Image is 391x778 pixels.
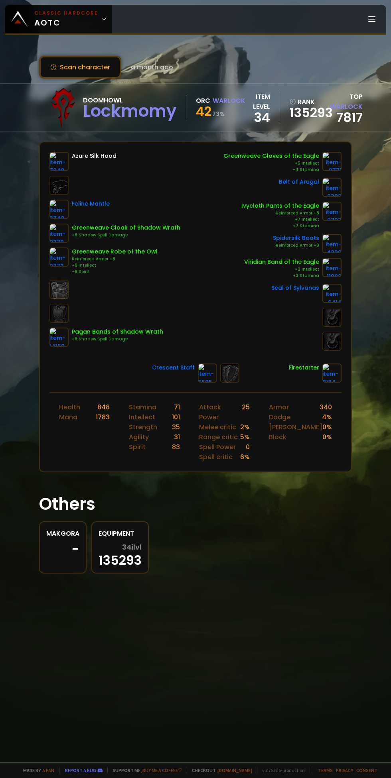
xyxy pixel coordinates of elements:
a: Privacy [336,767,353,773]
a: a fan [42,767,54,773]
div: Azure Silk Hood [72,152,117,160]
div: Crescent Staff [152,363,195,372]
div: Reinforced Armor +8 [72,256,158,262]
img: item-11982 [322,258,342,277]
div: Ivycloth Pants of the Eagle [241,202,319,210]
div: 0 % [322,422,332,432]
img: item-3748 [49,200,69,219]
a: Buy me a coffee [142,767,182,773]
div: Spell critic [199,452,233,462]
img: item-6414 [322,284,342,303]
div: 83 [172,442,180,452]
a: Makgora- [39,521,87,574]
small: Classic Hardcore [34,10,98,17]
div: 101 [172,412,180,422]
div: 1783 [96,412,110,422]
div: Greenweave Robe of the Owl [72,248,158,256]
img: item-9797 [322,202,342,221]
span: AOTC [34,10,98,29]
div: Agility [129,432,149,442]
a: Terms [318,767,333,773]
div: Makgora [46,528,79,538]
div: Strength [129,422,157,432]
a: Classic HardcoreAOTC [5,5,112,33]
div: +5 Intellect [223,160,319,167]
div: 135293 [99,543,142,566]
span: a month ago [131,62,173,72]
div: Equipment [99,528,142,538]
div: Block [269,432,286,442]
div: Firestarter [289,363,319,372]
span: Warlock [330,102,363,111]
div: +7 Intellect [241,216,319,223]
div: +4 Stamina [223,167,319,173]
div: Greenweave Gloves of the Eagle [223,152,319,160]
div: Greenweave Cloak of Shadow Wrath [72,224,180,232]
img: item-8184 [322,363,342,383]
div: Reinforced Armor +8 [273,242,319,249]
div: Health [59,402,80,412]
div: +6 Intellect [72,262,158,269]
a: Equipment34ilvl135293 [91,521,149,574]
div: Attack Power [199,402,242,422]
div: 71 [174,402,180,412]
div: +6 Spirit [72,269,158,275]
span: Made by [18,767,54,773]
div: 31 [174,432,180,442]
div: Mana [59,412,77,422]
div: Doomhowl [83,95,176,105]
div: Stamina [129,402,156,412]
img: item-9770 [49,224,69,243]
div: Belt of Arugal [279,178,319,186]
span: v. d752d5 - production [257,767,305,773]
div: 5 % [240,432,250,442]
div: +6 Shadow Spell Damage [72,336,163,342]
img: item-9771 [322,152,342,171]
div: 25 [242,402,250,422]
a: 7817 [336,108,363,126]
div: Lockmomy [83,105,176,117]
div: - [46,543,79,555]
div: rank [290,97,322,107]
div: [PERSON_NAME] [269,422,322,432]
span: Support me, [107,767,182,773]
span: Checkout [187,767,252,773]
h1: Others [39,491,352,517]
div: Pagan Bands of Shadow Wrath [72,328,163,336]
div: Orc [196,96,210,106]
img: item-6505 [198,363,217,383]
img: item-4320 [322,234,342,253]
div: 0 [246,442,250,452]
div: Top [327,92,363,112]
small: 73 % [212,110,225,118]
div: Reinforced Armor +8 [241,210,319,216]
button: Scan character [39,56,121,79]
div: +6 Shadow Spell Damage [72,232,180,238]
div: Armor [269,402,289,412]
div: +3 Stamina [244,273,319,279]
div: Spirit [129,442,146,452]
div: 848 [97,402,110,412]
a: Report a bug [65,767,96,773]
img: item-7048 [49,152,69,171]
div: 0 % [322,432,332,442]
img: item-6392 [322,178,342,197]
div: Viridian Band of the Eagle [244,258,319,266]
div: 6 % [240,452,250,462]
div: item level [245,92,270,112]
span: 42 [196,102,211,120]
div: +2 Intellect [244,266,319,273]
div: Spidersilk Boots [273,234,319,242]
img: item-14160 [49,328,69,347]
div: 35 [172,422,180,432]
a: [DOMAIN_NAME] [217,767,252,773]
span: 34 ilvl [122,543,142,551]
img: item-9773 [49,248,69,267]
div: Dodge [269,412,290,422]
div: Seal of Sylvanas [271,284,319,292]
a: Consent [356,767,377,773]
a: 135293 [290,107,322,119]
div: 2 % [240,422,250,432]
div: Feline Mantle [72,200,110,208]
div: 34 [245,112,270,124]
